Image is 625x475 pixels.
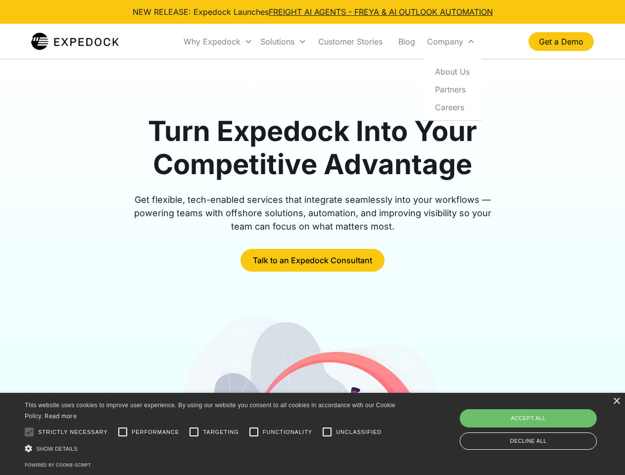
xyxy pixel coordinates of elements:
[263,428,312,436] span: Functionality
[36,446,78,452] span: Show details
[132,428,180,436] span: Performance
[38,428,108,436] span: Strictly necessary
[25,402,395,420] span: This website uses cookies to improve user experience. By using our website you consent to all coo...
[31,32,119,51] img: Expedock Logo
[529,32,594,51] a: Get a Demo
[260,37,294,47] div: Solutions
[133,6,493,18] div: NEW RELEASE: Expedock Launches
[45,412,77,420] a: Read more
[269,7,493,17] a: FREIGHT AI AGENTS - FREYA & AI OUTLOOK AUTOMATION
[423,25,479,58] div: Company
[423,58,481,120] nav: Company
[427,80,478,98] a: Partners
[256,25,310,58] div: Solutions
[25,462,91,468] a: Powered by cookie-script
[427,62,478,80] a: About Us
[336,428,382,436] span: Unclassified
[203,428,239,436] span: Targeting
[25,443,399,454] div: Show details
[427,98,478,116] a: Careers
[184,37,240,47] div: Why Expedock
[310,25,390,58] a: Customer Stories
[390,25,423,58] a: Blog
[427,37,463,47] div: Company
[31,32,119,51] a: home
[460,368,625,475] iframe: Chat Widget
[180,25,256,58] div: Why Expedock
